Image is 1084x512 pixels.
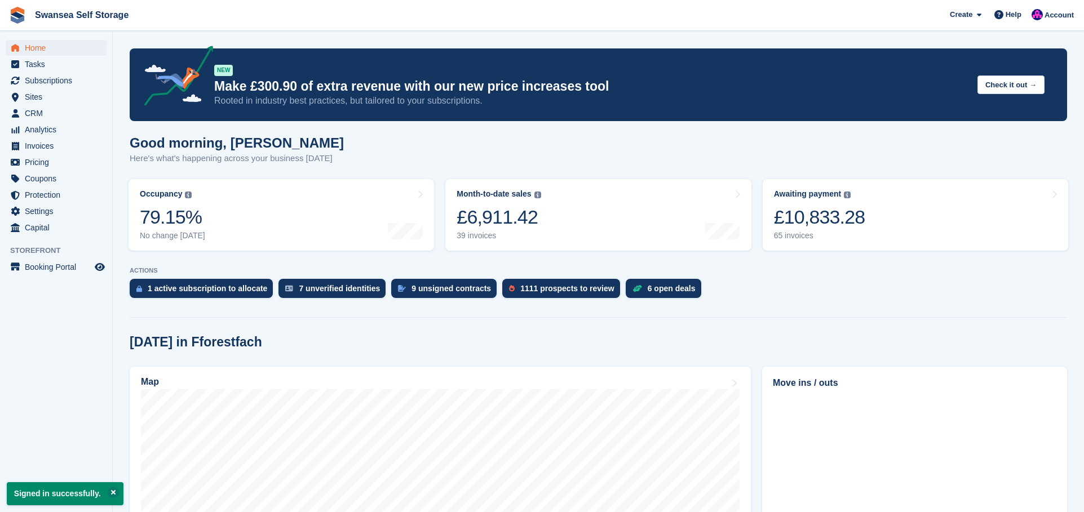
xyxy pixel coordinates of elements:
[457,231,541,241] div: 39 invoices
[25,187,92,203] span: Protection
[25,89,92,105] span: Sites
[398,285,406,292] img: contract_signature_icon-13c848040528278c33f63329250d36e43548de30e8caae1d1a13099fd9432cc5.svg
[93,260,107,274] a: Preview store
[136,285,142,292] img: active_subscription_to_allocate_icon-d502201f5373d7db506a760aba3b589e785aa758c864c3986d89f69b8ff3...
[502,279,626,304] a: 1111 prospects to review
[135,46,214,110] img: price-adjustments-announcement-icon-8257ccfd72463d97f412b2fc003d46551f7dbcb40ab6d574587a9cd5c0d94...
[140,206,205,229] div: 79.15%
[130,152,344,165] p: Here's what's happening across your business [DATE]
[6,56,107,72] a: menu
[648,284,696,293] div: 6 open deals
[25,171,92,186] span: Coupons
[6,220,107,235] a: menu
[7,482,123,505] p: Signed in successfully.
[6,171,107,186] a: menu
[25,122,92,137] span: Analytics
[25,40,92,56] span: Home
[299,284,380,293] div: 7 unverified identities
[391,279,502,304] a: 9 unsigned contracts
[25,154,92,170] span: Pricing
[977,75,1045,94] button: Check it out →
[130,267,1067,274] p: ACTIONS
[1006,9,1021,20] span: Help
[214,78,968,95] p: Make £300.90 of extra revenue with our new price increases tool
[844,192,851,198] img: icon-info-grey-7440780725fd019a000dd9b08b2336e03edf1995a4989e88bcd33f0948082b44.svg
[950,9,972,20] span: Create
[130,279,278,304] a: 1 active subscription to allocate
[457,189,531,199] div: Month-to-date sales
[632,284,642,292] img: deal-1b604bf984904fb50ccaf53a9ad4b4a5d6e5aea283cecdc64d6e3604feb123c2.svg
[774,189,842,199] div: Awaiting payment
[185,192,192,198] img: icon-info-grey-7440780725fd019a000dd9b08b2336e03edf1995a4989e88bcd33f0948082b44.svg
[6,187,107,203] a: menu
[412,284,491,293] div: 9 unsigned contracts
[130,135,344,150] h1: Good morning, [PERSON_NAME]
[520,284,614,293] div: 1111 prospects to review
[25,56,92,72] span: Tasks
[214,65,233,76] div: NEW
[6,40,107,56] a: menu
[6,122,107,137] a: menu
[25,203,92,219] span: Settings
[30,6,133,24] a: Swansea Self Storage
[129,179,434,251] a: Occupancy 79.15% No change [DATE]
[25,73,92,88] span: Subscriptions
[10,245,112,256] span: Storefront
[763,179,1068,251] a: Awaiting payment £10,833.28 65 invoices
[457,206,541,229] div: £6,911.42
[6,89,107,105] a: menu
[130,335,262,350] h2: [DATE] in Fforestfach
[6,138,107,154] a: menu
[6,105,107,121] a: menu
[6,203,107,219] a: menu
[278,279,391,304] a: 7 unverified identities
[285,285,293,292] img: verify_identity-adf6edd0f0f0b5bbfe63781bf79b02c33cf7c696d77639b501bdc392416b5a36.svg
[445,179,751,251] a: Month-to-date sales £6,911.42 39 invoices
[141,377,159,387] h2: Map
[774,206,865,229] div: £10,833.28
[1045,10,1074,21] span: Account
[140,189,182,199] div: Occupancy
[774,231,865,241] div: 65 invoices
[626,279,707,304] a: 6 open deals
[25,259,92,275] span: Booking Portal
[25,138,92,154] span: Invoices
[9,7,26,24] img: stora-icon-8386f47178a22dfd0bd8f6a31ec36ba5ce8667c1dd55bd0f319d3a0aa187defe.svg
[148,284,267,293] div: 1 active subscription to allocate
[773,376,1056,390] h2: Move ins / outs
[6,154,107,170] a: menu
[1032,9,1043,20] img: Donna Davies
[6,73,107,88] a: menu
[25,105,92,121] span: CRM
[509,285,515,292] img: prospect-51fa495bee0391a8d652442698ab0144808aea92771e9ea1ae160a38d050c398.svg
[6,259,107,275] a: menu
[534,192,541,198] img: icon-info-grey-7440780725fd019a000dd9b08b2336e03edf1995a4989e88bcd33f0948082b44.svg
[214,95,968,107] p: Rooted in industry best practices, but tailored to your subscriptions.
[140,231,205,241] div: No change [DATE]
[25,220,92,235] span: Capital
